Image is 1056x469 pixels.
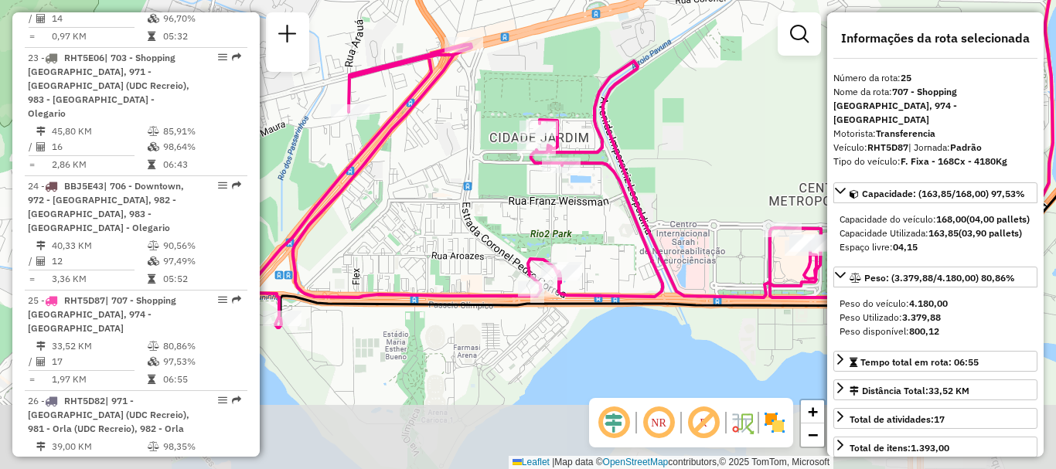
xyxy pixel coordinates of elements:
div: Nome da rota: [833,85,1037,127]
strong: 4.180,00 [909,297,948,309]
td: / [28,139,36,155]
a: Zoom out [801,423,824,447]
i: % de utilização da cubagem [148,14,159,23]
i: % de utilização do peso [148,442,159,451]
span: Capacidade: (163,85/168,00) 97,53% [862,188,1025,199]
span: 25 - [28,294,176,334]
i: Tempo total em rota [148,160,155,169]
td: 1,97 KM [51,372,147,387]
i: % de utilização da cubagem [148,142,159,151]
span: 33,52 KM [928,385,969,396]
a: Leaflet [513,457,550,467]
div: Peso disponível: [840,325,1031,338]
td: 97,53% [162,354,240,369]
strong: 800,12 [909,325,939,337]
span: RHT5D87 [64,294,105,306]
td: 33,52 KM [51,338,147,354]
span: RHT5E06 [64,52,104,63]
a: Exibir filtros [784,19,815,49]
td: 0,97 KM [51,29,147,44]
i: % de utilização do peso [148,127,159,136]
span: + [808,402,818,421]
td: = [28,271,36,287]
td: = [28,29,36,44]
i: Tempo total em rota [148,375,155,384]
span: | 706 - Downtown, 972 - [GEOGRAPHIC_DATA], 982 - [GEOGRAPHIC_DATA], 983 - [GEOGRAPHIC_DATA] - Ole... [28,180,184,233]
strong: 168,00 [936,213,966,225]
div: Capacidade do veículo: [840,212,1031,226]
div: Veículo: [833,141,1037,155]
td: 05:32 [162,29,240,44]
img: Exibir/Ocultar setores [762,410,787,435]
h4: Informações da rota selecionada [833,31,1037,46]
span: Peso do veículo: [840,297,948,309]
td: 90,56% [162,238,240,253]
span: Ocultar deslocamento [595,404,632,441]
em: Opções [218,295,227,304]
span: 23 - [28,52,189,119]
strong: 3.379,88 [902,311,941,323]
i: Tempo total em rota [148,274,155,284]
i: Distância Total [36,127,46,136]
em: Rota exportada [232,53,241,62]
td: 80,86% [162,338,240,354]
td: 85,91% [162,124,240,139]
a: Total de atividades:17 [833,408,1037,429]
strong: F. Fixa - 168Cx - 4180Kg [901,155,1007,167]
td: / [28,11,36,26]
strong: (03,90 pallets) [959,227,1022,239]
td: 98,35% [162,439,240,454]
i: Total de Atividades [36,142,46,151]
td: 05:52 [162,271,240,287]
span: Ocultar NR [640,404,677,441]
span: Exibir rótulo [685,404,722,441]
strong: 04,15 [893,241,918,253]
span: RHT5D82 [64,395,105,406]
div: Peso Utilizado: [840,311,1031,325]
div: Peso: (3.379,88/4.180,00) 80,86% [833,291,1037,345]
i: Total de Atividades [36,357,46,366]
td: = [28,372,36,387]
span: Tempo total em rota: 06:55 [860,356,979,368]
em: Rota exportada [232,295,241,304]
strong: (04,00 pallets) [966,213,1030,225]
td: 3,36 KM [51,271,147,287]
strong: Transferencia [876,127,935,139]
strong: 163,85 [928,227,959,239]
i: Distância Total [36,241,46,250]
em: Opções [218,53,227,62]
td: 14 [51,11,147,26]
td: / [28,253,36,269]
strong: Padrão [950,141,982,153]
em: Opções [218,181,227,190]
div: Distância Total: [850,384,969,398]
em: Rota exportada [232,396,241,405]
i: Total de Atividades [36,257,46,266]
td: = [28,157,36,172]
td: 16 [51,139,147,155]
td: / [28,354,36,369]
img: Fluxo de ruas [730,410,755,435]
a: Peso: (3.379,88/4.180,00) 80,86% [833,267,1037,287]
i: % de utilização da cubagem [148,357,159,366]
span: | [552,457,554,467]
td: 96,70% [162,11,240,26]
span: | Jornada: [908,141,982,153]
td: 2,86 KM [51,157,147,172]
span: − [808,425,818,444]
span: | 703 - Shopping [GEOGRAPHIC_DATA], 971 - [GEOGRAPHIC_DATA] (UDC Recreio), 983 - [GEOGRAPHIC_DATA... [28,52,189,119]
div: Motorista: [833,127,1037,141]
td: 06:55 [162,372,240,387]
a: OpenStreetMap [603,457,669,467]
strong: 25 [901,72,911,83]
span: 26 - [28,395,189,434]
i: Distância Total [36,442,46,451]
a: Nova sessão e pesquisa [272,19,303,53]
td: 39,00 KM [51,439,147,454]
a: Total de itens:1.393,00 [833,437,1037,457]
td: 17 [51,354,147,369]
td: 12 [51,253,147,269]
span: 24 - [28,180,184,233]
span: | 971 - [GEOGRAPHIC_DATA] (UDC Recreio), 981 - Orla (UDC Recreio), 982 - Orla [28,395,189,434]
i: % de utilização do peso [148,241,159,250]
